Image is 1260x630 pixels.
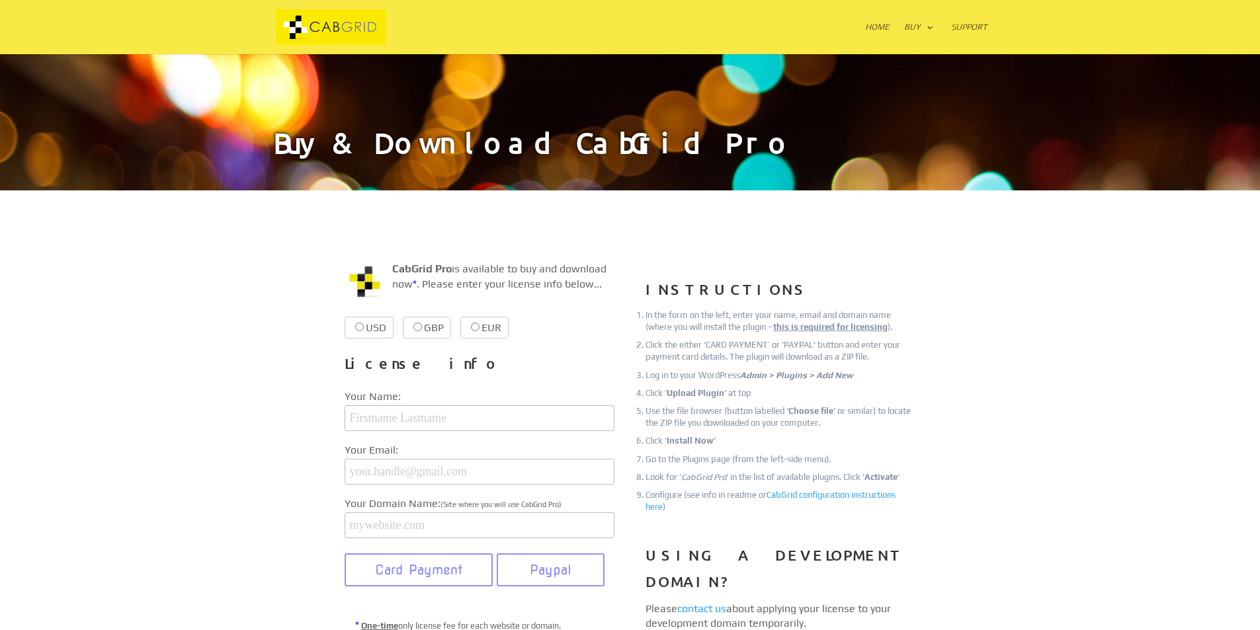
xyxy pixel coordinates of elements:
h3: INSTRUCTIONS [646,276,915,309]
label: Your Domain Name: [345,495,614,512]
strong: Choose file [788,406,833,416]
li: Use the file browser (button labelled ‘ ‘ or similar) to locate the ZIP file you downloaded on yo... [646,405,915,429]
a: Support [951,22,987,54]
strong: Install Now [667,436,714,446]
label: USD [345,317,394,338]
input: EUR [471,323,480,331]
button: Card Payment [345,553,493,586]
li: Log in to your WordPress [646,370,915,381]
li: Configure (see info in readme or ) [646,489,915,513]
label: GBP [403,317,451,338]
li: Click ‘ ‘ at top [646,387,915,399]
li: Click the either ‘CARD PAYMENT’ or 'PAYPAL' button and enter your payment card details. The plugi... [646,339,915,363]
input: GBP [413,323,422,331]
u: this is required for licensing [773,322,888,332]
strong: CabGrid Pro [392,262,452,275]
input: USD [355,323,364,331]
strong: Activate [864,472,898,482]
a: Home [865,22,890,54]
h3: USING A DEVELOPMENT DOMAIN? [646,542,915,601]
input: mywebsite.com [345,512,614,538]
em: CabGrid Pro [681,472,726,482]
span: (Site where you will use CabGrid Pro) [441,500,562,508]
label: Your Email: [345,442,614,459]
img: CabGrid [276,9,387,46]
img: CabGrid WordPress Plugin [345,262,384,301]
em: Admin > Plugins > Add New [740,370,853,380]
p: is available to buy and download now . Please enter your license info below... [345,262,614,302]
input: Firstname Lastname [345,405,614,431]
strong: Upload Plugin [667,388,724,398]
input: your.handle@gmail.com [345,459,614,485]
button: Paypal [497,553,605,586]
h3: License info [345,350,614,383]
label: Your Name: [345,388,614,405]
h1: Buy & Download CabGrid Pro [273,128,987,190]
a: Buy [904,22,934,54]
li: Look for ‘ ‘ in the list of available plugins. Click ‘ ‘ [646,471,915,483]
li: Click ‘ ‘ [646,435,915,447]
li: Go to the Plugins page (from the left-side menu). [646,453,915,465]
a: contact us [677,602,726,615]
a: CabGrid configuration instructions here [646,490,896,512]
li: In the form on the left, enter your name, email and domain name (where you will install the plugi... [646,309,915,333]
label: EUR [460,317,509,338]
